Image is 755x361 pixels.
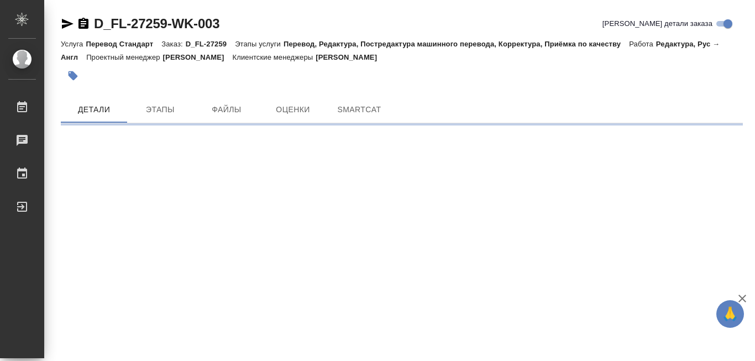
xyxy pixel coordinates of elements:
p: Перевод Стандарт [86,40,161,48]
p: D_FL-27259 [186,40,235,48]
span: [PERSON_NAME] детали заказа [602,18,712,29]
p: Работа [629,40,656,48]
span: 🙏 [721,302,740,326]
p: [PERSON_NAME] [163,53,233,61]
p: Проектный менеджер [86,53,162,61]
span: SmartCat [333,103,386,117]
span: Этапы [134,103,187,117]
span: Оценки [266,103,319,117]
button: Скопировать ссылку для ЯМессенджера [61,17,74,30]
p: Заказ: [161,40,185,48]
button: Добавить тэг [61,64,85,88]
span: Файлы [200,103,253,117]
span: Детали [67,103,120,117]
p: Услуга [61,40,86,48]
a: D_FL-27259-WK-003 [94,16,219,31]
button: 🙏 [716,300,744,328]
button: Скопировать ссылку [77,17,90,30]
p: Перевод, Редактура, Постредактура машинного перевода, Корректура, Приёмка по качеству [284,40,629,48]
p: [PERSON_NAME] [316,53,385,61]
p: Клиентские менеджеры [233,53,316,61]
p: Этапы услуги [235,40,284,48]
